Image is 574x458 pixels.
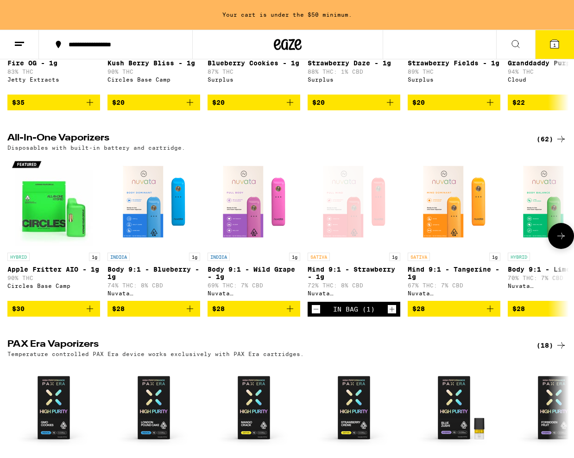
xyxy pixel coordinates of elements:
[387,305,397,314] button: Increment
[408,301,500,317] button: Add to bag
[107,155,200,301] a: Open page for Body 9:1 - Blueberry - 1g from Nuvata (CA)
[107,362,200,454] img: PAX - Pax High Purity: London Pound Cake - 1g
[489,253,500,261] p: 1g
[333,305,375,313] div: In Bag (1)
[408,290,500,296] div: Nuvata ([GEOGRAPHIC_DATA])
[308,362,400,454] img: PAX - Pax High Purity: Strawberry Creme - 1g
[212,305,225,312] span: $28
[208,95,300,110] button: Add to bag
[12,305,25,312] span: $30
[312,99,325,106] span: $20
[308,69,400,75] p: 88% THC: 1% CBD
[408,266,500,280] p: Mind 9:1 - Tangerine - 1g
[7,266,100,273] p: Apple Fritter AIO - 1g
[112,305,125,312] span: $28
[408,69,500,75] p: 89% THC
[308,155,400,302] a: Open page for Mind 9:1 - Strawberry - 1g from Nuvata (CA)
[208,155,300,301] a: Open page for Body 9:1 - Wild Grape - 1g from Nuvata (CA)
[7,362,100,454] img: PAX - Pax High Purity: GMO Cookies - 1g
[512,99,525,106] span: $22
[408,362,500,454] img: PAX - High Purity: Blue Zushi - 1g
[7,351,304,357] p: Temperature controlled PAX Era device works exclusively with PAX Era cartridges.
[189,253,200,261] p: 1g
[7,76,100,83] div: Jetty Extracts
[408,282,500,288] p: 67% THC: 7% CBD
[208,69,300,75] p: 87% THC
[6,6,67,14] span: Hi. Need any help?
[412,305,425,312] span: $28
[208,290,300,296] div: Nuvata ([GEOGRAPHIC_DATA])
[107,253,130,261] p: INDICA
[208,253,230,261] p: INDICA
[7,95,100,110] button: Add to bag
[508,253,530,261] p: HYBRID
[536,134,567,145] a: (62)
[289,253,300,261] p: 1g
[208,76,300,83] div: Surplus
[107,155,200,248] img: Nuvata (CA) - Body 9:1 - Blueberry - 1g
[408,95,500,110] button: Add to bag
[7,301,100,317] button: Add to bag
[308,282,400,288] p: 72% THC: 8% CBD
[308,59,400,67] p: Strawberry Daze - 1g
[408,59,500,67] p: Strawberry Fields - 1g
[107,69,200,75] p: 90% THC
[408,76,500,83] div: Surplus
[208,362,300,454] img: PAX - High Purity: Mango Crack - 1g
[308,76,400,83] div: Surplus
[7,134,521,145] h2: All-In-One Vaporizers
[107,59,200,67] p: Kush Berry Bliss - 1g
[7,155,100,248] img: Circles Base Camp - Apple Fritter AIO - 1g
[408,253,430,261] p: SATIVA
[107,290,200,296] div: Nuvata ([GEOGRAPHIC_DATA])
[408,155,500,248] img: Nuvata (CA) - Mind 9:1 - Tangerine - 1g
[12,99,25,106] span: $35
[7,253,30,261] p: HYBRID
[7,275,100,281] p: 90% THC
[412,99,425,106] span: $20
[389,253,400,261] p: 1g
[208,59,300,67] p: Blueberry Cookies - 1g
[208,301,300,317] button: Add to bag
[112,99,125,106] span: $20
[512,305,525,312] span: $28
[208,282,300,288] p: 69% THC: 7% CBD
[536,340,567,351] a: (18)
[535,30,574,59] button: 1
[212,99,225,106] span: $20
[7,59,100,67] p: Fire OG - 1g
[107,301,200,317] button: Add to bag
[308,290,400,296] div: Nuvata ([GEOGRAPHIC_DATA])
[107,282,200,288] p: 74% THC: 8% CBD
[408,155,500,301] a: Open page for Mind 9:1 - Tangerine - 1g from Nuvata (CA)
[7,155,100,301] a: Open page for Apple Fritter AIO - 1g from Circles Base Camp
[107,95,200,110] button: Add to bag
[553,42,556,48] span: 1
[208,155,300,248] img: Nuvata (CA) - Body 9:1 - Wild Grape - 1g
[311,305,321,314] button: Decrement
[107,76,200,83] div: Circles Base Camp
[107,266,200,280] p: Body 9:1 - Blueberry - 1g
[89,253,100,261] p: 1g
[308,266,400,280] p: Mind 9:1 - Strawberry - 1g
[308,253,330,261] p: SATIVA
[208,266,300,280] p: Body 9:1 - Wild Grape - 1g
[308,95,400,110] button: Add to bag
[7,69,100,75] p: 83% THC
[7,145,185,151] p: Disposables with built-in battery and cartridge.
[7,340,521,351] h2: PAX Era Vaporizers
[7,283,100,289] div: Circles Base Camp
